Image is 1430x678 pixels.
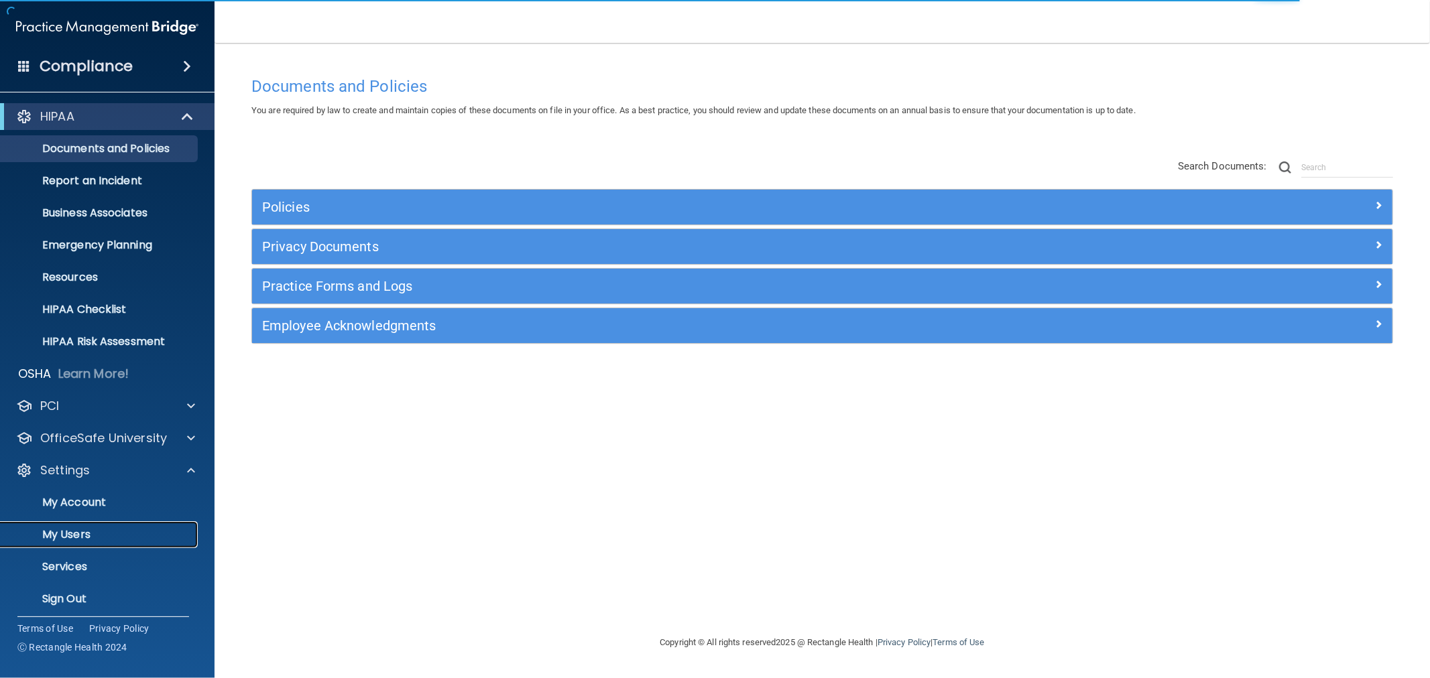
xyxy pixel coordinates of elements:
[251,78,1393,95] h4: Documents and Policies
[262,279,1097,293] h5: Practice Forms and Logs
[251,105,1136,115] span: You are required by law to create and maintain copies of these documents on file in your office. ...
[1301,157,1393,178] input: Search
[878,637,931,647] a: Privacy Policy
[40,462,90,478] p: Settings
[262,315,1382,336] a: Employee Acknowledgments
[9,206,192,220] p: Business Associates
[40,57,133,76] h4: Compliance
[9,142,192,155] p: Documents and Policies
[1178,160,1267,172] span: Search Documents:
[9,239,192,252] p: Emergency Planning
[89,622,150,635] a: Privacy Policy
[262,275,1382,297] a: Practice Forms and Logs
[18,366,52,382] p: OSHA
[16,430,195,446] a: OfficeSafe University
[16,462,195,478] a: Settings
[16,14,198,41] img: PMB logo
[578,621,1067,664] div: Copyright © All rights reserved 2025 @ Rectangle Health | |
[262,200,1097,214] h5: Policies
[262,318,1097,333] h5: Employee Acknowledgments
[262,196,1382,218] a: Policies
[40,398,59,414] p: PCI
[9,560,192,573] p: Services
[16,109,194,125] a: HIPAA
[262,239,1097,254] h5: Privacy Documents
[40,109,74,125] p: HIPAA
[9,335,192,348] p: HIPAA Risk Assessment
[9,271,192,284] p: Resources
[9,303,192,316] p: HIPAA Checklist
[58,366,129,382] p: Learn More!
[9,174,192,188] p: Report an Incident
[17,622,73,635] a: Terms of Use
[9,592,192,606] p: Sign Out
[9,496,192,509] p: My Account
[16,398,195,414] a: PCI
[1279,161,1291,174] img: ic-search.3b580494.png
[40,430,167,446] p: OfficeSafe University
[9,528,192,541] p: My Users
[933,637,984,647] a: Terms of Use
[17,640,127,654] span: Ⓒ Rectangle Health 2024
[262,236,1382,257] a: Privacy Documents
